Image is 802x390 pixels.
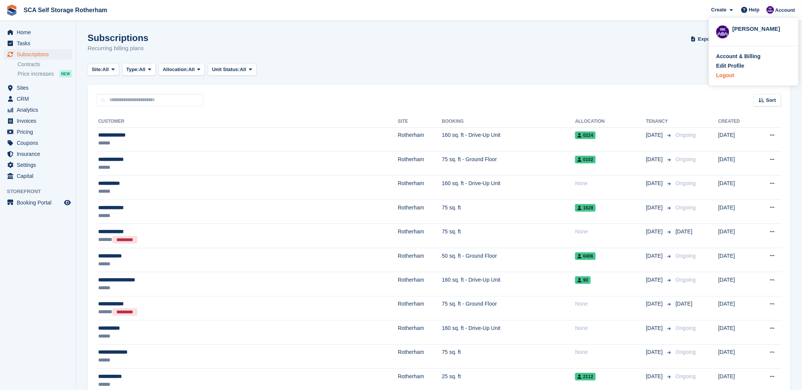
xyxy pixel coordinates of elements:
p: Recurring billing plans [88,44,148,53]
span: Export [698,35,714,43]
td: 75 sq. ft [442,344,575,368]
td: 75 sq. ft [442,200,575,224]
th: Created [718,116,755,128]
a: menu [4,138,72,148]
span: [DATE] [646,204,664,212]
td: 160 sq. ft - Drive-Up Unit [442,176,575,200]
td: Rotherham [398,344,442,368]
span: 2112 [575,373,596,380]
td: [DATE] [718,152,755,176]
span: [DATE] [646,252,664,260]
span: [DATE] [676,228,692,235]
span: [DATE] [646,179,664,187]
td: [DATE] [718,344,755,368]
img: Kelly Neesham [716,25,729,38]
a: menu [4,82,72,93]
a: menu [4,105,72,115]
span: Ongoing [676,180,696,186]
span: Account [775,6,795,14]
span: All [240,66,246,73]
span: Site: [92,66,102,73]
a: menu [4,149,72,159]
span: 0224 [575,132,596,139]
span: Allocation: [163,66,188,73]
span: 0102 [575,156,596,163]
div: Logout [716,71,734,79]
button: Export [689,33,723,45]
td: Rotherham [398,224,442,248]
div: Edit Profile [716,62,745,70]
th: Booking [442,116,575,128]
button: Unit Status: All [208,63,256,76]
span: Booking Portal [17,197,62,208]
a: Contracts [18,61,72,68]
button: Type: All [122,63,156,76]
button: Site: All [88,63,119,76]
span: Help [749,6,760,14]
span: Insurance [17,149,62,159]
span: Sites [17,82,62,93]
span: Price increases [18,70,54,78]
a: Account & Billing [716,52,791,60]
span: Ongoing [676,373,696,379]
a: Logout [716,71,791,79]
span: Pricing [17,127,62,137]
a: menu [4,160,72,170]
td: Rotherham [398,248,442,272]
a: menu [4,49,72,60]
a: menu [4,127,72,137]
td: [DATE] [718,248,755,272]
span: [DATE] [646,131,664,139]
span: Settings [17,160,62,170]
span: 0406 [575,252,596,260]
td: [DATE] [718,296,755,320]
span: [DATE] [646,324,664,332]
span: [DATE] [646,276,664,284]
span: [DATE] [646,300,664,308]
a: Price increases NEW [18,70,72,78]
span: Coupons [17,138,62,148]
span: All [139,66,145,73]
span: Analytics [17,105,62,115]
a: Edit Profile [716,62,791,70]
a: Preview store [63,198,72,207]
div: None [575,348,646,356]
span: [DATE] [646,373,664,380]
span: CRM [17,94,62,104]
th: Customer [97,116,398,128]
span: Home [17,27,62,38]
span: Ongoing [676,156,696,162]
span: Invoices [17,116,62,126]
span: [DATE] [646,228,664,236]
div: None [575,179,646,187]
td: [DATE] [718,127,755,151]
span: Ongoing [676,349,696,355]
span: [DATE] [676,301,692,307]
span: All [102,66,109,73]
td: Rotherham [398,152,442,176]
th: Tenancy [646,116,673,128]
div: None [575,300,646,308]
h1: Subscriptions [88,33,148,43]
span: Type: [126,66,139,73]
span: Ongoing [676,253,696,259]
span: Storefront [7,188,76,195]
img: Kelly Neesham [767,6,774,14]
span: Tasks [17,38,62,49]
td: 75 sq. ft - Ground Floor [442,152,575,176]
div: None [575,324,646,332]
td: 50 sq. ft - Ground Floor [442,248,575,272]
td: [DATE] [718,200,755,224]
span: 1628 [575,204,596,212]
td: 160 sq. ft - Drive-Up Unit [442,320,575,344]
button: Allocation: All [159,63,205,76]
div: None [575,228,646,236]
td: [DATE] [718,320,755,344]
a: menu [4,27,72,38]
a: menu [4,94,72,104]
td: 160 sq. ft - Drive-Up Unit [442,272,575,296]
a: menu [4,171,72,181]
span: Subscriptions [17,49,62,60]
a: menu [4,116,72,126]
span: Ongoing [676,132,696,138]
